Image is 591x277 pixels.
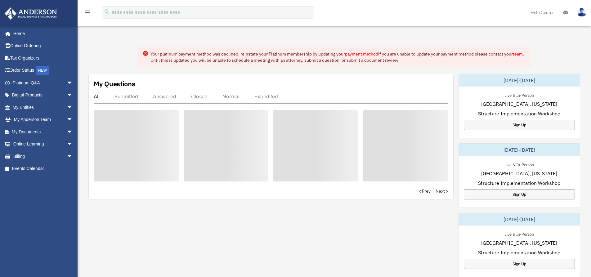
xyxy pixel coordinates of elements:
[577,8,586,17] img: User Pic
[153,93,176,100] div: Answered
[3,7,59,20] img: Anderson Advisors Platinum Portal
[464,259,575,269] a: Sign Up
[191,93,208,100] div: Closed
[67,101,79,114] span: arrow_drop_down
[4,64,82,77] a: Order StatusNEW
[459,144,580,156] div: [DATE]-[DATE]
[94,79,135,88] div: My Questions
[67,126,79,138] span: arrow_drop_down
[104,8,110,15] i: search
[419,188,431,194] a: < Prev
[36,66,49,75] div: NEW
[150,51,526,63] div: Your platinum payment method was declined, reinstate your Platinum membership by updating your if...
[499,92,539,98] div: Live & In-Person
[84,11,91,16] a: menu
[481,100,557,108] span: [GEOGRAPHIC_DATA], [US_STATE]
[481,239,557,247] span: [GEOGRAPHIC_DATA], [US_STATE]
[67,77,79,89] span: arrow_drop_down
[464,120,575,130] a: Sign Up
[4,163,82,175] a: Events Calendar
[499,161,539,168] div: Live & In-Person
[67,138,79,151] span: arrow_drop_down
[459,213,580,226] div: [DATE]-[DATE]
[478,249,560,256] span: Structure Implementation Workshop
[4,52,82,64] a: Tax Organizers
[4,126,82,138] a: My Documentsarrow_drop_down
[481,170,557,177] span: [GEOGRAPHIC_DATA], [US_STATE]
[499,230,539,237] div: Live & In-Person
[67,150,79,163] span: arrow_drop_down
[4,89,82,101] a: Digital Productsarrow_drop_down
[67,89,79,102] span: arrow_drop_down
[84,9,91,16] i: menu
[67,114,79,126] span: arrow_drop_down
[4,101,82,114] a: My Entitiesarrow_drop_down
[464,189,575,199] a: Sign Up
[4,40,82,52] a: Online Ordering
[436,188,448,194] a: Next >
[4,114,82,126] a: My Anderson Teamarrow_drop_down
[478,110,560,117] span: Structure Implementation Workshop
[254,93,278,100] div: Expedited
[114,93,138,100] div: Submitted
[4,138,82,150] a: Online Learningarrow_drop_down
[478,179,560,187] span: Structure Implementation Workshop
[513,51,523,57] a: team
[345,51,378,57] a: payment method
[4,77,82,89] a: Platinum Q&Aarrow_drop_down
[4,150,82,163] a: Billingarrow_drop_down
[459,74,580,87] div: [DATE]-[DATE]
[222,93,240,100] div: Normal
[94,93,100,100] div: All
[4,27,79,40] a: Home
